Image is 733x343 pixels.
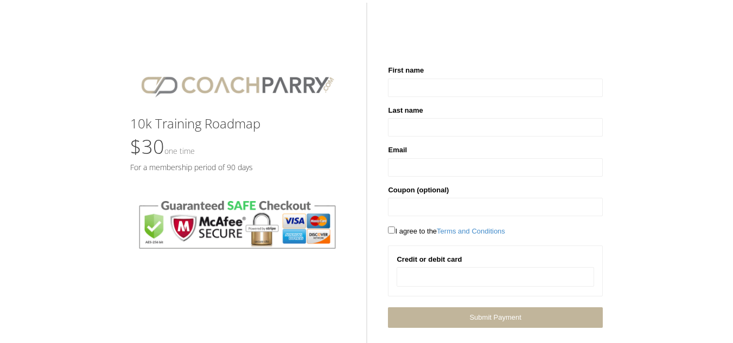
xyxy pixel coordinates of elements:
[437,227,505,235] a: Terms and Conditions
[388,65,424,76] label: First name
[388,105,423,116] label: Last name
[130,65,345,106] img: CPlogo.png
[404,272,587,281] iframe: Secure payment input frame
[388,185,449,196] label: Coupon (optional)
[130,117,345,131] h3: 10k Training Roadmap
[469,313,521,321] span: Submit Payment
[130,133,195,160] span: $30
[388,307,602,327] a: Submit Payment
[130,163,345,171] h5: For a membership period of 90 days
[164,146,195,156] small: One time
[388,227,505,235] span: I agree to the
[388,145,407,156] label: Email
[397,254,462,265] label: Credit or debit card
